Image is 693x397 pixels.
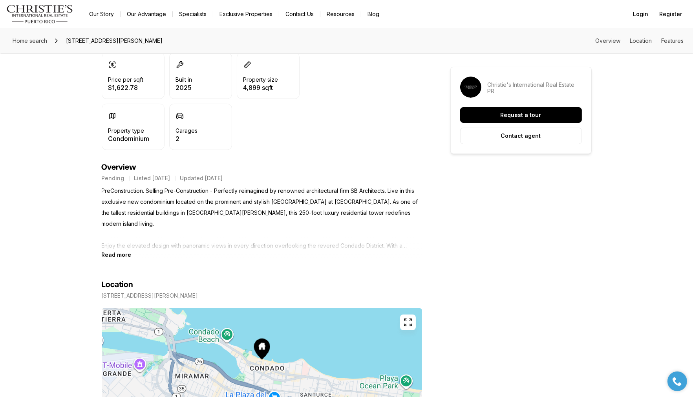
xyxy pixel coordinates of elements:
nav: Page section menu [595,38,684,44]
span: Login [633,11,648,17]
p: Contact agent [501,133,541,139]
p: Request a tour [501,112,541,118]
a: Our Story [83,9,120,20]
a: Skip to: Overview [595,37,620,44]
span: [STREET_ADDRESS][PERSON_NAME] [63,35,166,47]
a: Home search [9,35,50,47]
p: Price per sqft [108,77,144,83]
p: Built in [176,77,192,83]
button: Read more [102,251,132,258]
p: [STREET_ADDRESS][PERSON_NAME] [102,293,198,299]
img: logo [6,5,73,24]
a: Blog [361,9,386,20]
a: Skip to: Features [661,37,684,44]
button: Contact Us [279,9,320,20]
a: Our Advantage [121,9,172,20]
p: 4,899 sqft [243,84,278,91]
p: Listed [DATE] [134,175,170,181]
a: Exclusive Properties [213,9,279,20]
p: 2025 [176,84,192,91]
p: $1,622.78 [108,84,144,91]
span: Register [659,11,682,17]
a: Skip to: Location [630,37,652,44]
p: Property size [243,77,278,83]
p: PreConstruction. Selling Pre-Construction - Perfectly reimagined by renowned architectural firm S... [102,185,422,251]
h4: Overview [102,163,422,172]
p: Property type [108,128,144,134]
p: Christie's International Real Estate PR [488,82,582,94]
a: Specialists [173,9,213,20]
button: Register [655,6,687,22]
p: Updated [DATE] [180,175,223,181]
p: Garages [176,128,198,134]
h4: Location [102,280,133,289]
a: Resources [320,9,361,20]
p: Pending [102,175,124,181]
p: 2 [176,135,198,142]
button: Contact agent [460,128,582,144]
button: Login [628,6,653,22]
span: Home search [13,37,47,44]
p: Condominium [108,135,150,142]
button: Request a tour [460,107,582,123]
